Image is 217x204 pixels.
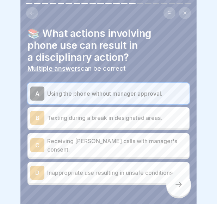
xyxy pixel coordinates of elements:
p: can be correct [27,65,190,72]
div: C [30,138,44,152]
p: Using the phone without manager approval. [47,89,187,98]
h4: 📚 What actions involving phone use can result in a disciplinary action? [27,27,190,63]
p: Texting during a break in designated areas. [47,114,187,122]
div: D [30,166,44,180]
b: Multiple answers [27,65,81,72]
div: B [30,111,44,125]
p: Inappropriate use resulting in unsafe conditions. [47,168,187,177]
p: Receiving [PERSON_NAME] calls with manager's consent. [47,137,187,154]
div: A [30,87,44,101]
